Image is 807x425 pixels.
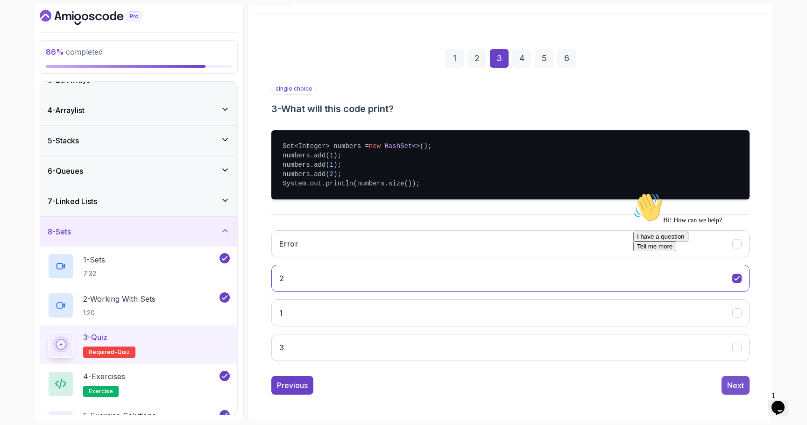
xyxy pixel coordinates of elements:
span: 1 [330,161,333,169]
button: 6-Queues [40,156,237,186]
h3: 7 - Linked Lists [48,196,97,207]
button: 4-Exercisesexercise [48,371,230,397]
h3: 8 - Sets [48,226,71,237]
iframe: chat widget [768,388,798,416]
button: 2 [271,265,750,292]
div: 1 [445,49,464,68]
button: Previous [271,376,313,395]
pre: Set<Integer> numbers = <>(); numbers.add( ); numbers.add( ); numbers.add( ); System.out.println(n... [271,130,750,199]
p: single choice [271,83,317,95]
span: 86 % [46,47,64,57]
span: 2 [330,170,333,178]
img: :wave: [4,4,34,34]
span: 1 [330,152,333,159]
button: 5-Stacks [40,126,237,156]
button: 1-Sets7:32 [48,253,230,279]
span: new [369,142,381,150]
button: 7-Linked Lists [40,186,237,216]
h3: 2 [279,273,284,284]
button: 8-Sets [40,217,237,247]
span: exercise [89,388,113,395]
h3: 3 - What will this code print? [271,102,750,115]
div: 3 [490,49,509,68]
a: Dashboard [40,10,163,25]
span: HashSet [384,142,412,150]
button: 1 [271,299,750,326]
iframe: chat widget [630,189,798,383]
button: Next [722,376,750,395]
div: 6 [557,49,576,68]
h3: 3 [279,342,284,353]
h3: 6 - Queues [48,165,83,177]
div: Next [727,380,744,391]
div: 👋Hi! How can we help?I have a questionTell me more [4,4,172,63]
h3: 1 [279,307,283,319]
div: 2 [467,49,486,68]
h3: Error [279,238,298,249]
button: I have a question [4,43,59,53]
p: 4 - Exercises [83,371,125,382]
span: completed [46,47,103,57]
button: Error [271,230,750,257]
span: Required- [89,348,117,356]
button: 3 [271,334,750,361]
h3: 5 - Stacks [48,135,79,146]
p: 1:20 [83,308,156,318]
button: Tell me more [4,53,47,63]
button: 3-QuizRequired-quiz [48,332,230,358]
p: 2 - Working With Sets [83,293,156,305]
div: 5 [535,49,553,68]
p: 1 - Sets [83,254,105,265]
p: 7:32 [83,269,105,278]
div: 4 [512,49,531,68]
button: 2-Working With Sets1:20 [48,292,230,319]
div: Previous [277,380,308,391]
h3: 4 - Arraylist [48,105,85,116]
p: 5 - Exercise Solutions [83,410,156,421]
span: quiz [117,348,130,356]
button: 4-Arraylist [40,95,237,125]
span: Hi! How can we help? [4,28,92,35]
p: 3 - Quiz [83,332,107,343]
